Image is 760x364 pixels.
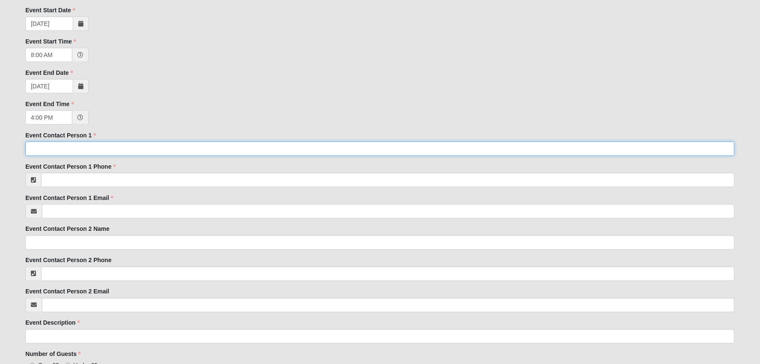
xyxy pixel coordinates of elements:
label: Event Start Time [25,37,76,46]
label: Event Start Date [25,6,75,14]
label: Event Contact Person 1 Phone [25,162,116,171]
label: Event Contact Person 1 Email [25,194,113,202]
label: Number of Guests [25,350,81,359]
label: Event Contact Person 2 Email [25,287,109,296]
label: Event Contact Person 2 Phone [25,256,112,265]
label: Event Description [25,319,80,327]
label: Event End Time [25,100,74,108]
label: Event Contact Person 1 [25,131,96,140]
label: Event Contact Person 2 Name [25,225,109,233]
label: Event End Date [25,68,73,77]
